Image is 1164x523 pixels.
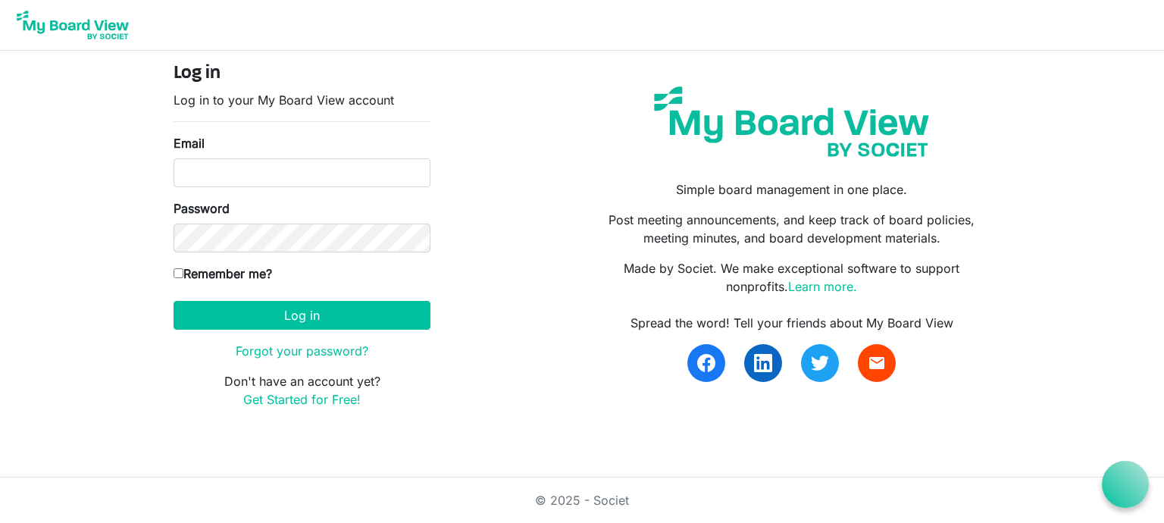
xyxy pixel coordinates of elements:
h4: Log in [174,63,430,85]
p: Made by Societ. We make exceptional software to support nonprofits. [593,259,990,296]
a: email [858,344,896,382]
label: Password [174,199,230,218]
a: Forgot your password? [236,343,368,359]
p: Post meeting announcements, and keep track of board policies, meeting minutes, and board developm... [593,211,990,247]
span: email [868,354,886,372]
div: Spread the word! Tell your friends about My Board View [593,314,990,332]
img: my-board-view-societ.svg [643,75,940,168]
button: Log in [174,301,430,330]
img: twitter.svg [811,354,829,372]
img: My Board View Logo [12,6,133,44]
img: facebook.svg [697,354,715,372]
p: Log in to your My Board View account [174,91,430,109]
label: Email [174,134,205,152]
img: linkedin.svg [754,354,772,372]
a: © 2025 - Societ [535,493,629,508]
p: Don't have an account yet? [174,372,430,409]
a: Get Started for Free! [243,392,361,407]
p: Simple board management in one place. [593,180,990,199]
label: Remember me? [174,265,272,283]
input: Remember me? [174,268,183,278]
a: Learn more. [788,279,857,294]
